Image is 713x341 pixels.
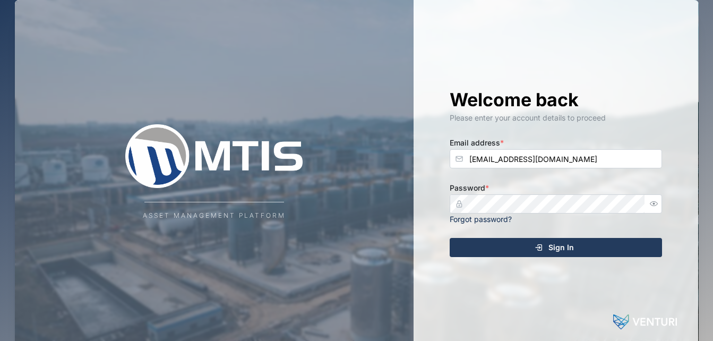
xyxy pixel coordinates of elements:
span: Sign In [548,238,574,257]
label: Password [450,182,489,194]
button: Sign In [450,238,662,257]
a: Forgot password? [450,215,512,224]
img: Powered by: Venturi [613,311,677,333]
div: Asset Management Platform [143,211,286,221]
input: Enter your email [450,149,662,168]
img: Company Logo [108,124,320,188]
div: Please enter your account details to proceed [450,112,662,124]
h1: Welcome back [450,88,662,112]
label: Email address [450,137,504,149]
